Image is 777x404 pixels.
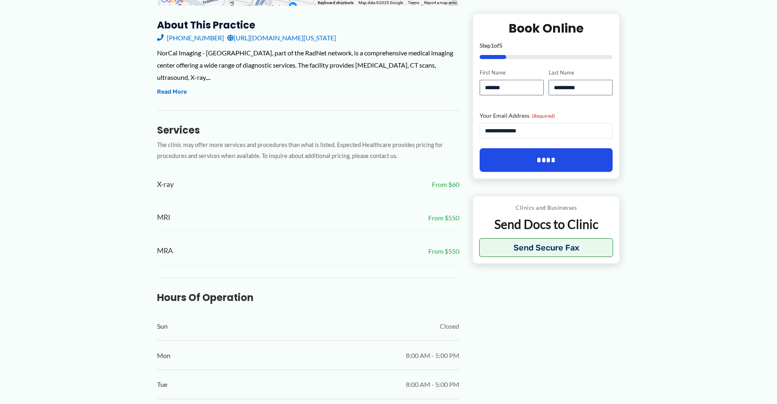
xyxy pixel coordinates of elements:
[157,211,170,224] span: MRI
[549,69,613,77] label: Last Name
[157,178,174,191] span: X-ray
[532,113,555,119] span: (Required)
[480,43,613,48] p: Step of
[406,378,459,391] span: 8:00 AM - 5:00 PM
[157,32,224,44] a: [PHONE_NUMBER]
[424,0,457,5] a: Report a map error
[491,42,494,49] span: 1
[432,178,459,191] span: From $60
[499,42,503,49] span: 5
[480,20,613,36] h2: Book Online
[157,378,167,391] span: Tue
[406,349,459,362] span: 8:00 AM - 5:00 PM
[479,202,613,213] p: Clinics and Businesses
[157,320,168,332] span: Sun
[359,0,403,5] span: Map data ©2025 Google
[157,87,187,97] button: Read More
[428,212,459,224] span: From $550
[480,69,544,77] label: First Name
[227,32,336,44] a: [URL][DOMAIN_NAME][US_STATE]
[157,244,173,258] span: MRA
[440,320,459,332] span: Closed
[408,0,419,5] a: Terms
[157,19,459,31] h3: About this practice
[479,216,613,232] p: Send Docs to Clinic
[157,124,459,136] h3: Services
[480,112,613,120] label: Your Email Address
[428,245,459,257] span: From $550
[157,291,459,304] h3: Hours of Operation
[157,349,170,362] span: Mon
[157,140,459,162] p: The clinic may offer more services and procedures than what is listed. Expected Healthcare provid...
[479,238,613,257] button: Send Secure Fax
[157,47,459,83] div: NorCal Imaging - [GEOGRAPHIC_DATA], part of the RadNet network, is a comprehensive medical imagin...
